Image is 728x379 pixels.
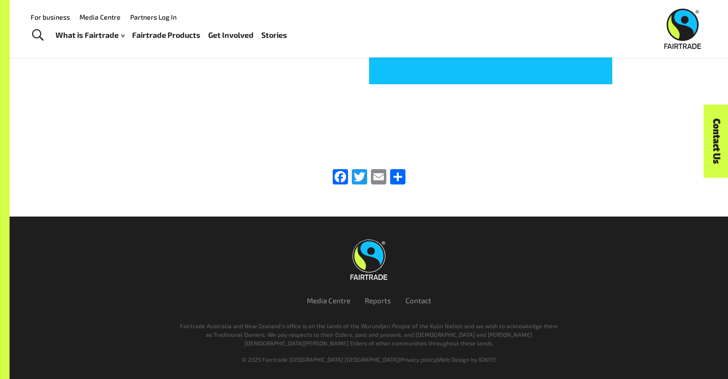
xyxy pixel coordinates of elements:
a: For business [31,13,70,21]
a: What is Fairtrade [56,28,124,42]
span: © 2025 Fairtrade [GEOGRAPHIC_DATA] [GEOGRAPHIC_DATA] [242,356,399,363]
a: Twitter [350,169,369,186]
p: Fairtrade Australia and New Zealand’s office is on the lands of the Wurundjeri People of the Kuli... [179,322,560,347]
a: Get Involved [208,28,254,42]
a: Partners Log In [130,13,177,21]
a: Reports [365,296,391,305]
a: Share [388,169,407,186]
a: Privacy policy [400,356,437,363]
a: Fairtrade Products [132,28,201,42]
img: Fairtrade Australia New Zealand logo [350,240,387,280]
a: Web Design by IGNITE [438,356,496,363]
div: | | [81,355,657,364]
a: Contact [405,296,431,305]
img: Fairtrade Australia New Zealand logo [664,9,701,49]
a: Media Centre [79,13,121,21]
a: Email [369,169,388,186]
a: Media Centre [307,296,350,305]
a: Facebook [331,169,350,186]
a: Stories [261,28,287,42]
a: Toggle Search [26,23,49,47]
